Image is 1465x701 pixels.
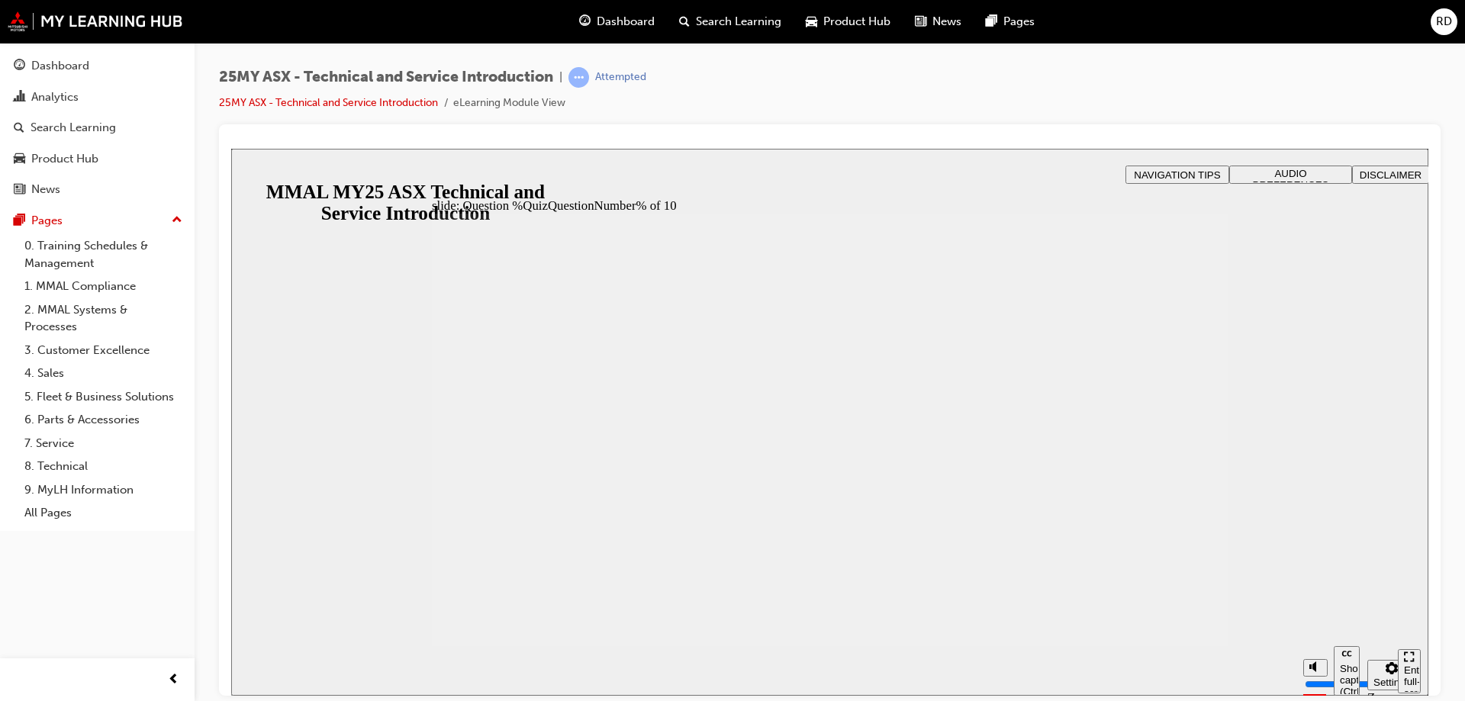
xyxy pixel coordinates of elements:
span: Product Hub [823,13,890,31]
div: Show captions (Ctrl+Alt+C) [1109,514,1122,548]
a: car-iconProduct Hub [794,6,903,37]
a: 9. MyLH Information [18,478,188,502]
a: News [6,175,188,204]
a: search-iconSearch Learning [667,6,794,37]
span: news-icon [915,12,926,31]
a: Dashboard [6,52,188,80]
a: Analytics [6,83,188,111]
a: 0. Training Schedules & Management [18,234,188,275]
span: car-icon [14,153,25,166]
span: guage-icon [579,12,591,31]
div: Settings [1142,528,1179,539]
a: 2. MMAL Systems & Processes [18,298,188,339]
a: 1. MMAL Compliance [18,275,188,298]
span: guage-icon [14,59,25,73]
a: news-iconNews [903,6,974,37]
a: 5. Fleet & Business Solutions [18,385,188,409]
span: pages-icon [986,12,997,31]
a: 6. Parts & Accessories [18,408,188,432]
span: NAVIGATION TIPS [903,21,989,32]
label: Zoom to fit [1136,542,1167,587]
span: learningRecordVerb_ATTEMPT-icon [568,67,589,88]
span: up-icon [172,211,182,230]
button: Mute (Ctrl+Alt+M) [1072,510,1096,528]
div: News [31,181,60,198]
div: Enter full-screen (Ctrl+Alt+F) [1173,516,1183,561]
a: 25MY ASX - Technical and Service Introduction [219,96,438,109]
button: DISCLAIMER [1121,17,1198,35]
span: car-icon [806,12,817,31]
button: Enter full-screen (Ctrl+Alt+F) [1167,500,1190,545]
button: Show captions (Ctrl+Alt+C) [1103,497,1129,547]
input: volume [1074,529,1172,542]
span: Dashboard [597,13,655,31]
button: NAVIGATION TIPS [894,17,998,35]
span: Pages [1003,13,1035,31]
span: search-icon [14,121,24,135]
span: AUDIO PREFERENCES [1022,19,1098,42]
span: DISCLAIMER [1129,21,1190,32]
span: News [932,13,961,31]
span: 25MY ASX - Technical and Service Introduction [219,69,553,86]
span: search-icon [679,12,690,31]
div: Dashboard [31,57,89,75]
div: misc controls [1064,497,1159,547]
a: Search Learning [6,114,188,142]
span: news-icon [14,183,25,197]
nav: slide navigation [1167,497,1190,547]
a: 3. Customer Excellence [18,339,188,362]
button: RD [1431,8,1457,35]
span: | [559,69,562,86]
div: Product Hub [31,150,98,168]
div: Attempted [595,70,646,85]
a: All Pages [18,501,188,525]
li: eLearning Module View [453,95,565,112]
button: DashboardAnalyticsSearch LearningProduct HubNews [6,49,188,207]
span: RD [1436,13,1452,31]
button: Settings [1136,511,1185,542]
span: prev-icon [168,670,179,690]
div: Analytics [31,88,79,106]
div: Search Learning [31,119,116,137]
button: Pages [6,207,188,235]
img: mmal [8,11,183,31]
a: 4. Sales [18,362,188,385]
a: pages-iconPages [974,6,1047,37]
span: pages-icon [14,214,25,228]
a: 7. Service [18,432,188,455]
div: Pages [31,212,63,230]
button: AUDIO PREFERENCES [998,17,1121,35]
a: guage-iconDashboard [567,6,667,37]
a: 8. Technical [18,455,188,478]
span: chart-icon [14,91,25,105]
a: Product Hub [6,145,188,173]
span: Search Learning [696,13,781,31]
